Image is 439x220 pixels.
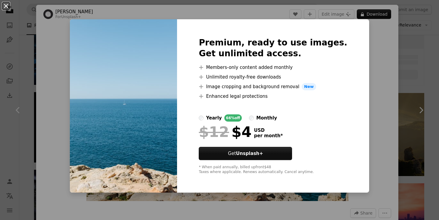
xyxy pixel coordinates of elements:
div: * When paid annually, billed upfront $48 Taxes where applicable. Renews automatically. Cancel any... [199,165,347,175]
span: per month * [254,133,283,138]
input: yearly66%off [199,116,204,120]
span: $12 [199,124,229,140]
img: premium_photo-1668359490418-b3ba8b4cb17c [70,19,177,193]
input: monthly [249,116,254,120]
li: Members-only content added monthly [199,64,347,71]
h2: Premium, ready to use images. Get unlimited access. [199,37,347,59]
li: Image cropping and background removal [199,83,347,90]
div: yearly [206,114,222,122]
div: 66% off [224,114,242,122]
strong: Unsplash+ [236,151,263,156]
li: Enhanced legal protections [199,93,347,100]
div: monthly [256,114,277,122]
div: $4 [199,124,251,140]
span: New [302,83,316,90]
button: GetUnsplash+ [199,147,292,160]
li: Unlimited royalty-free downloads [199,73,347,81]
span: USD [254,128,283,133]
